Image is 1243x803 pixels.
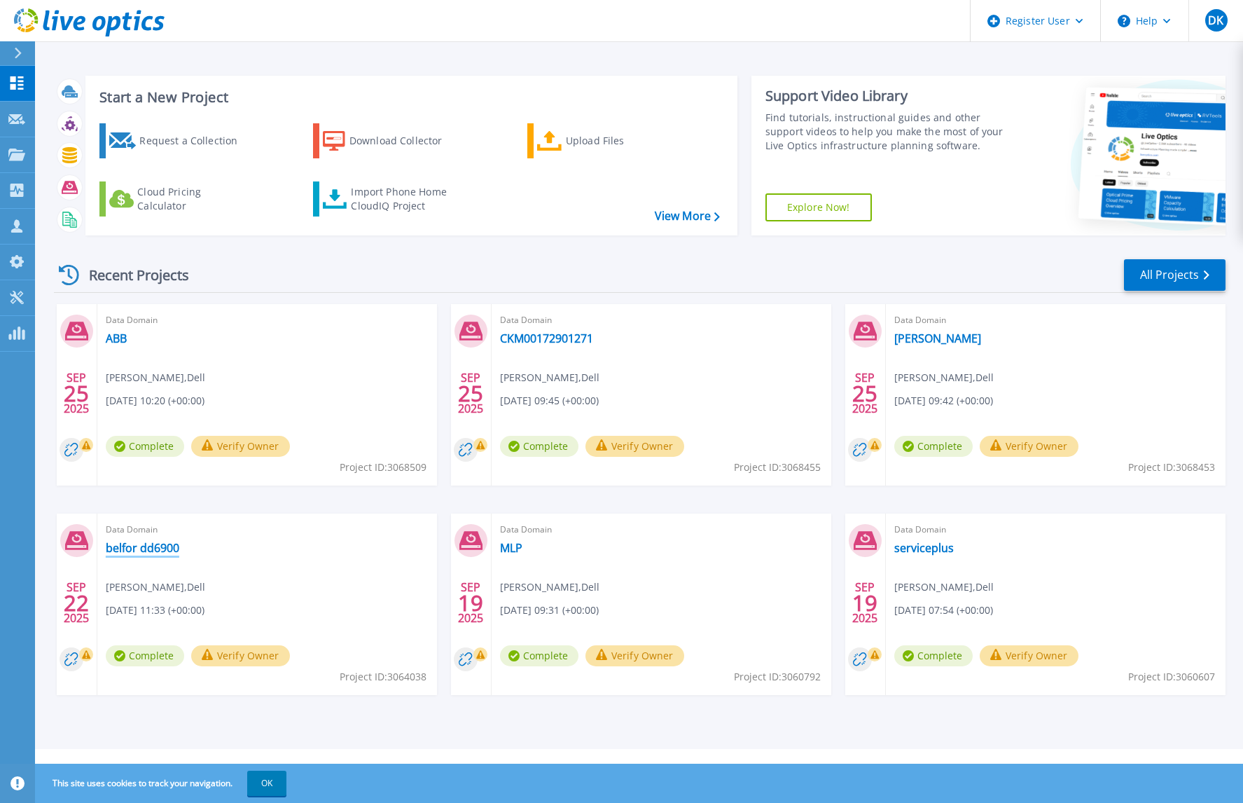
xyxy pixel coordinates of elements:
span: Project ID: 3068453 [1128,460,1215,475]
div: Upload Files [566,127,678,155]
span: [PERSON_NAME] , Dell [500,370,599,385]
a: [PERSON_NAME] [894,331,981,345]
span: Data Domain [894,313,1217,328]
span: Project ID: 3068509 [340,460,426,475]
span: [PERSON_NAME] , Dell [500,579,599,595]
span: 19 [852,597,877,609]
span: This site uses cookies to track your navigation. [39,771,286,796]
a: belfor dd6900 [106,541,179,555]
span: Complete [500,436,578,457]
a: Request a Collection [99,123,256,158]
span: Complete [500,645,578,666]
span: [PERSON_NAME] , Dell [106,370,205,385]
span: [DATE] 07:54 (+00:00) [894,603,993,618]
a: Cloud Pricing Calculator [99,181,256,217]
span: 22 [64,597,89,609]
h3: Start a New Project [99,90,719,105]
span: Data Domain [500,313,823,328]
span: Complete [894,436,973,457]
span: Complete [106,436,184,457]
span: 25 [64,387,89,399]
div: SEP 2025 [852,577,878,629]
div: Find tutorials, instructional guides and other support videos to help you make the most of your L... [765,111,1006,153]
span: [DATE] 09:42 (+00:00) [894,393,993,409]
div: Cloud Pricing Calculator [137,185,249,213]
div: SEP 2025 [457,368,484,419]
a: Upload Files [527,123,683,158]
button: Verify Owner [585,436,684,457]
span: Project ID: 3068455 [734,460,821,475]
span: [DATE] 09:31 (+00:00) [500,603,599,618]
span: 19 [458,597,483,609]
a: CKM00172901271 [500,331,593,345]
span: Complete [894,645,973,666]
button: Verify Owner [980,436,1078,457]
div: SEP 2025 [63,577,90,629]
div: Download Collector [349,127,461,155]
span: Complete [106,645,184,666]
span: [PERSON_NAME] , Dell [894,370,994,385]
a: serviceplus [894,541,954,555]
button: OK [247,771,286,796]
span: Data Domain [500,522,823,537]
span: [PERSON_NAME] , Dell [894,579,994,595]
a: ABB [106,331,127,345]
a: Explore Now! [765,193,872,221]
div: SEP 2025 [457,577,484,629]
div: Support Video Library [765,87,1006,105]
span: [PERSON_NAME] , Dell [106,579,205,595]
div: Recent Projects [54,258,208,292]
a: MLP [500,541,522,555]
div: SEP 2025 [63,368,90,419]
span: [DATE] 11:33 (+00:00) [106,603,204,618]
button: Verify Owner [980,645,1078,666]
span: [DATE] 09:45 (+00:00) [500,393,599,409]
span: 25 [852,387,877,399]
span: Data Domain [894,522,1217,537]
span: Data Domain [106,313,429,328]
span: [DATE] 10:20 (+00:00) [106,393,204,409]
div: SEP 2025 [852,368,878,419]
span: Project ID: 3064038 [340,669,426,685]
button: Verify Owner [191,436,290,457]
a: View More [655,210,720,223]
span: Project ID: 3060792 [734,669,821,685]
span: DK [1208,15,1223,26]
a: All Projects [1124,259,1225,291]
span: 25 [458,387,483,399]
div: Import Phone Home CloudIQ Project [351,185,460,213]
div: Request a Collection [139,127,251,155]
span: Data Domain [106,522,429,537]
button: Verify Owner [191,645,290,666]
span: Project ID: 3060607 [1128,669,1215,685]
button: Verify Owner [585,645,684,666]
a: Download Collector [313,123,469,158]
